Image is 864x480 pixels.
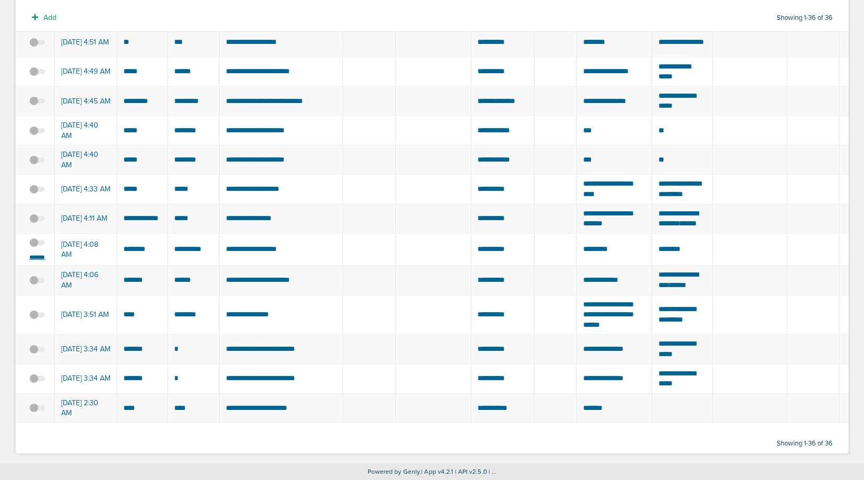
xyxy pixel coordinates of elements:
td: [DATE] 4:06 AM [55,266,117,295]
td: [DATE] 3:34 AM [55,335,117,364]
td: [DATE] 4:40 AM [55,116,117,145]
td: [DATE] 2:30 AM [55,393,117,422]
td: [DATE] 4:45 AM [55,86,117,116]
span: | ... [488,468,497,475]
td: [DATE] 3:51 AM [55,295,117,335]
td: [DATE] 4:40 AM [55,145,117,175]
td: [DATE] 3:34 AM [55,364,117,393]
td: [DATE] 4:49 AM [55,57,117,86]
td: [DATE] 4:11 AM [55,204,117,233]
span: | App v4.2.1 [421,468,453,475]
button: Add [26,10,62,25]
span: Add [43,13,56,22]
td: [DATE] 4:33 AM [55,175,117,204]
span: Showing 1-36 of 36 [777,439,833,448]
span: | API v2.5.0 [455,468,487,475]
td: [DATE] 4:08 AM [55,233,117,266]
td: [DATE] 4:51 AM [55,28,117,57]
span: Showing 1-36 of 36 [777,14,833,22]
